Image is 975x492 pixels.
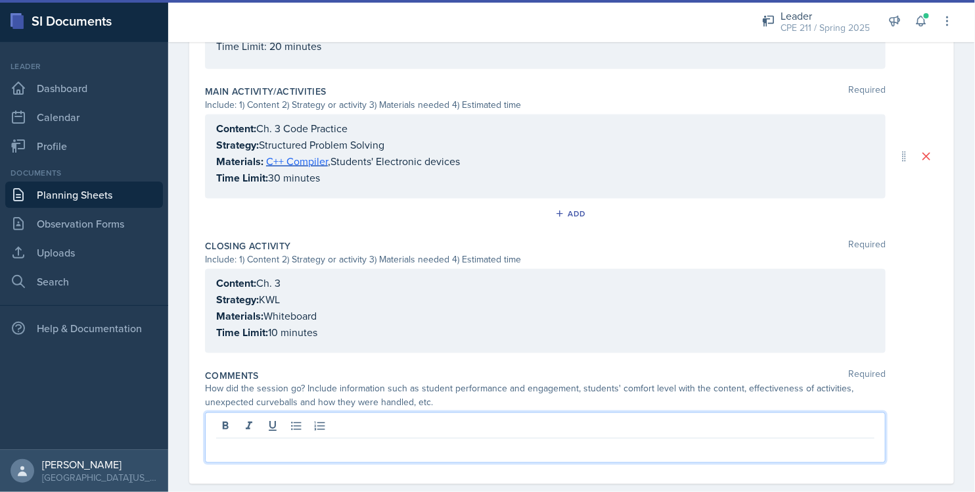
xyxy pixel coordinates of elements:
[5,268,163,295] a: Search
[205,85,326,98] label: Main Activity/Activities
[216,325,268,340] strong: Time Limit:
[205,239,291,253] label: Closing Activity
[216,153,874,170] p: Students' Electronic devices
[42,458,158,471] div: [PERSON_NAME]
[5,167,163,179] div: Documents
[5,315,163,341] div: Help & Documentation
[5,239,163,266] a: Uploads
[5,210,163,237] a: Observation Forms
[266,154,328,168] a: C++ Compiler
[42,471,158,484] div: [GEOGRAPHIC_DATA][US_STATE] in [GEOGRAPHIC_DATA]
[781,8,870,24] div: Leader
[216,275,874,291] p: Ch. 3
[216,170,268,185] strong: Time Limit:
[266,154,330,168] u: ,
[216,292,259,307] strong: Strategy:
[205,98,886,112] div: Include: 1) Content 2) Strategy or activity 3) Materials needed 4) Estimated time
[216,137,874,153] p: Structured Problem Solving
[551,204,593,224] button: Add
[216,308,874,324] p: Whiteboard
[5,75,163,101] a: Dashboard
[5,104,163,130] a: Calendar
[216,324,874,341] p: 10 minutes
[205,382,886,410] div: How did the session go? Include information such as student performance and engagement, students'...
[781,21,870,35] div: CPE 211 / Spring 2025
[216,121,256,136] strong: Content:
[216,154,263,169] strong: Materials:
[558,209,586,219] div: Add
[205,253,886,266] div: Include: 1) Content 2) Strategy or activity 3) Materials needed 4) Estimated time
[216,120,874,137] p: Ch. 3 Code Practice
[216,276,256,291] strong: Content:
[848,369,886,382] span: Required
[848,239,886,253] span: Required
[5,182,163,208] a: Planning Sheets
[216,291,874,308] p: KWL
[5,133,163,159] a: Profile
[848,85,886,98] span: Required
[216,38,874,54] p: Time Limit: 20 minutes
[5,61,163,72] div: Leader
[216,137,259,153] strong: Strategy:
[216,170,874,186] p: 30 minutes
[205,369,259,382] label: Comments
[216,308,263,324] strong: Materials:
